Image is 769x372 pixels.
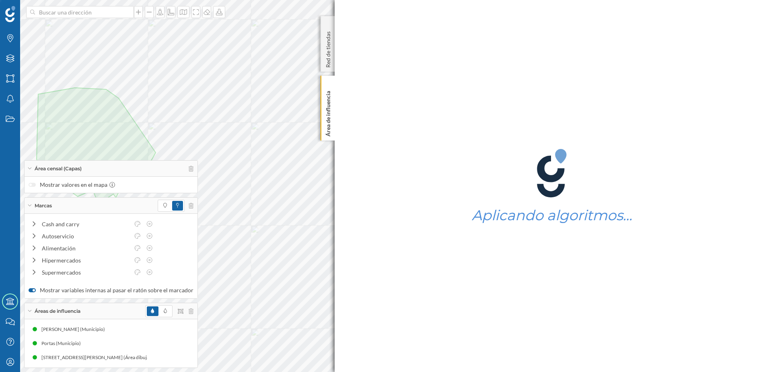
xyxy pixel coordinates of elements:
[29,181,193,189] label: Mostrar valores en el mapa
[35,202,52,209] span: Marcas
[42,244,130,252] div: Alimentación
[42,268,130,277] div: Supermercados
[41,353,159,362] div: [STREET_ADDRESS][PERSON_NAME] (Área dibujada)
[324,28,332,68] p: Red de tiendas
[35,165,82,172] span: Área censal (Capas)
[16,6,45,13] span: Soporte
[42,220,130,228] div: Cash and carry
[42,256,130,265] div: Hipermercados
[41,339,85,347] div: Portas (Municipio)
[324,88,332,136] p: Área de influencia
[472,208,632,223] h1: Aplicando algoritmos…
[42,232,130,240] div: Autoservicio
[29,286,193,294] label: Mostrar variables internas al pasar el ratón sobre el marcador
[5,6,15,22] img: Geoblink Logo
[41,325,109,333] div: [PERSON_NAME] (Municipio)
[35,308,80,315] span: Áreas de influencia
